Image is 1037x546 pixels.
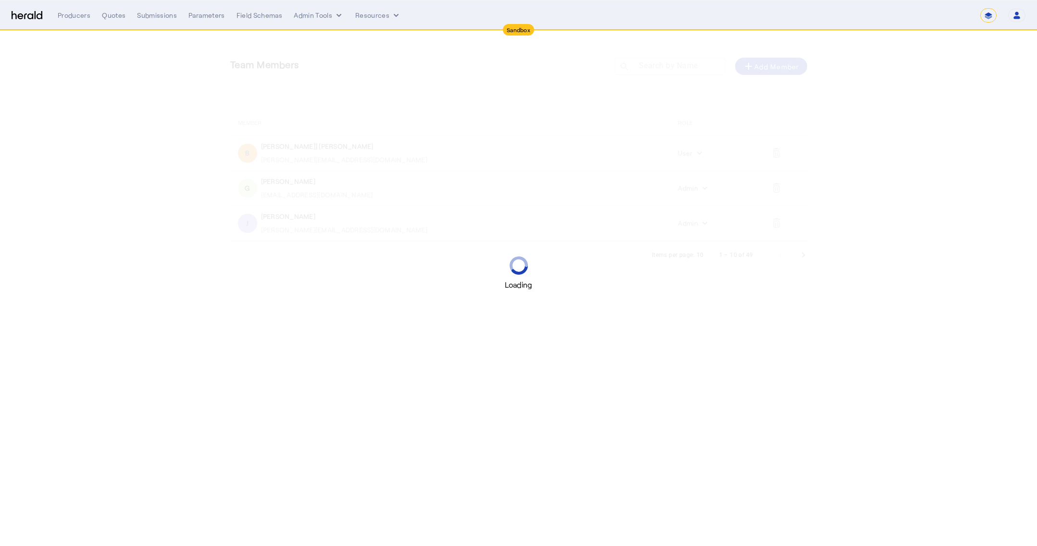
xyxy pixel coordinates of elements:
[294,11,344,20] button: internal dropdown menu
[355,11,401,20] button: Resources dropdown menu
[12,11,42,20] img: Herald Logo
[58,11,90,20] div: Producers
[503,24,534,36] div: Sandbox
[137,11,177,20] div: Submissions
[102,11,125,20] div: Quotes
[237,11,283,20] div: Field Schemas
[188,11,225,20] div: Parameters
